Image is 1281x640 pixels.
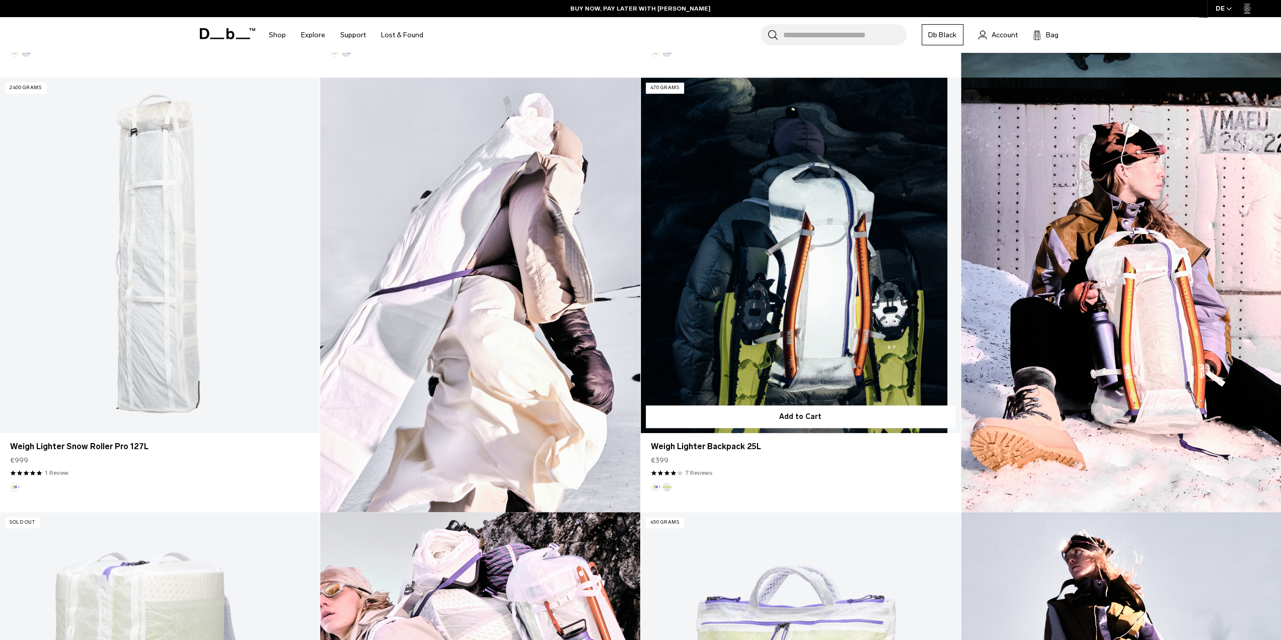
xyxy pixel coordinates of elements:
img: Content block image [320,78,640,512]
button: Aurora [10,482,19,491]
a: Support [340,17,366,53]
a: Db Black [922,24,963,45]
p: 450 grams [646,517,684,528]
a: Weigh Lighter Backpack 25L [641,78,960,433]
nav: Main Navigation [261,17,431,53]
a: 7 reviews [686,468,712,477]
button: Add to Cart [646,405,955,428]
p: 2400 grams [5,83,46,93]
a: 1 reviews [45,468,68,477]
span: Bag [1046,30,1059,40]
span: Account [992,30,1018,40]
p: 470 grams [646,83,684,93]
button: Diffusion [662,482,671,491]
p: Sold Out [5,517,39,528]
a: Shop [269,17,286,53]
a: Account [978,29,1018,41]
span: €999 [10,455,28,466]
img: Content block image [961,78,1281,512]
a: Weigh Lighter Backpack 25L [651,441,950,453]
a: BUY NOW, PAY LATER WITH [PERSON_NAME] [570,4,711,13]
button: Bag [1033,29,1059,41]
a: Lost & Found [381,17,423,53]
a: Explore [301,17,325,53]
a: Weigh Lighter Snow Roller Pro 127L [10,441,310,453]
button: Aurora [651,482,660,491]
span: €399 [651,455,668,466]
